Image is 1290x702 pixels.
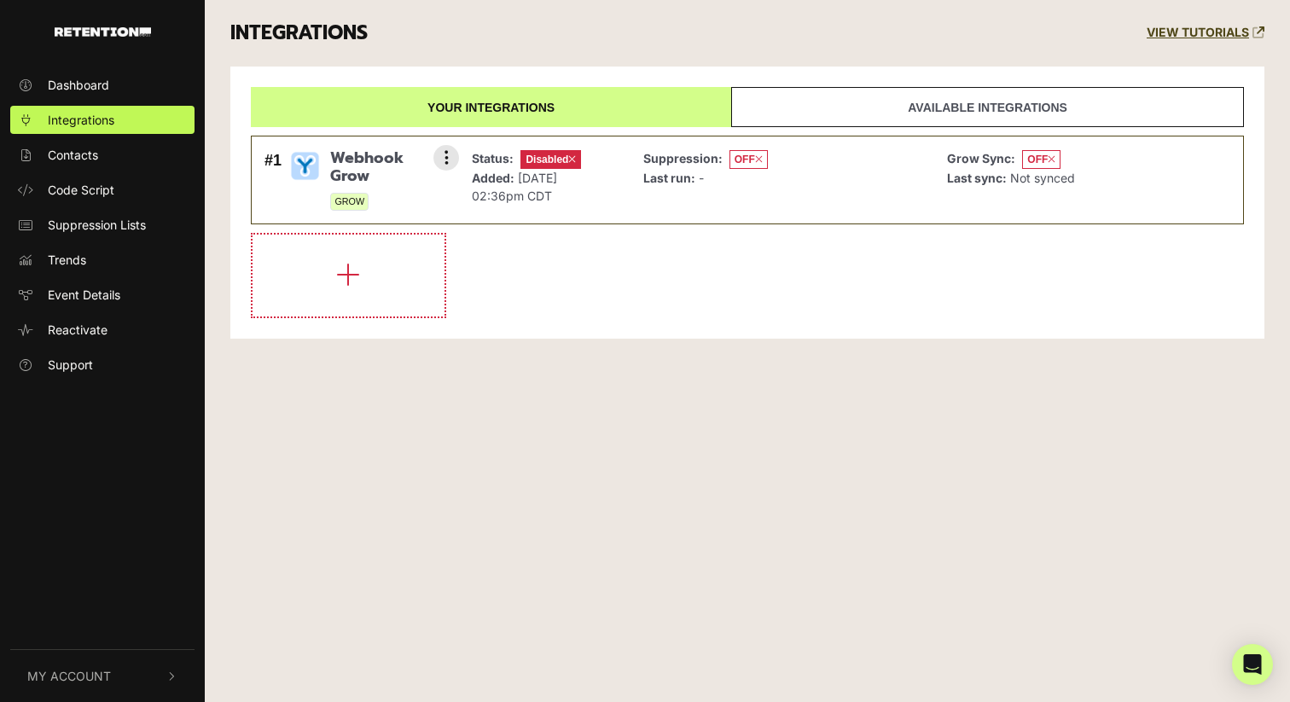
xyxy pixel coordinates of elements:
span: OFF [729,150,768,169]
img: Retention.com [55,27,151,37]
strong: Status: [472,151,514,165]
strong: Added: [472,171,514,185]
span: Dashboard [48,76,109,94]
a: Contacts [10,141,195,169]
span: Not synced [1010,171,1075,185]
a: Integrations [10,106,195,134]
span: - [699,171,704,185]
span: Support [48,356,93,374]
strong: Last run: [643,171,695,185]
div: #1 [264,149,282,211]
a: Support [10,351,195,379]
span: Disabled [520,150,581,169]
span: Reactivate [48,321,107,339]
div: Open Intercom Messenger [1232,644,1273,685]
span: Integrations [48,111,114,129]
span: Suppression Lists [48,216,146,234]
span: [DATE] 02:36pm CDT [472,171,557,203]
a: VIEW TUTORIALS [1147,26,1264,40]
button: My Account [10,650,195,702]
span: GROW [330,193,369,211]
strong: Last sync: [947,171,1007,185]
a: Suppression Lists [10,211,195,239]
a: Code Script [10,176,195,204]
a: Dashboard [10,71,195,99]
a: Your integrations [251,87,731,127]
strong: Grow Sync: [947,151,1015,165]
h3: INTEGRATIONS [230,21,368,45]
a: Trends [10,246,195,274]
span: Contacts [48,146,98,164]
a: Reactivate [10,316,195,344]
span: Webhook Grow [330,149,446,186]
a: Available integrations [731,87,1244,127]
img: Webhook Grow [288,149,322,183]
span: OFF [1022,150,1060,169]
span: Code Script [48,181,114,199]
span: Trends [48,251,86,269]
span: My Account [27,667,111,685]
strong: Suppression: [643,151,723,165]
a: Event Details [10,281,195,309]
span: Event Details [48,286,120,304]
